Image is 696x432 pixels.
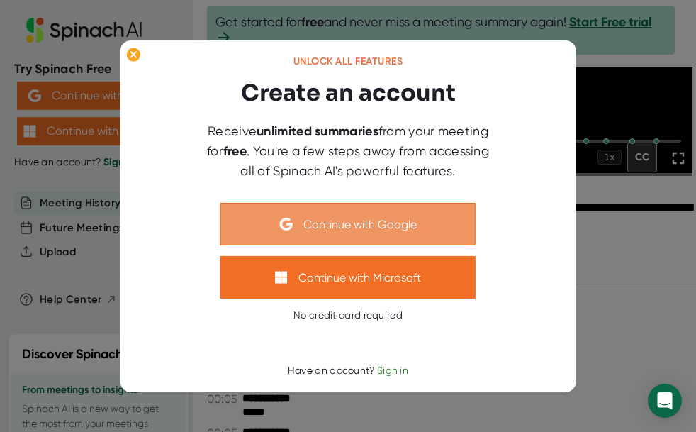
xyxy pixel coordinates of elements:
[293,55,403,68] div: Unlock all features
[377,365,408,376] span: Sign in
[223,143,247,159] b: free
[220,256,476,299] button: Continue with Microsoft
[648,384,682,418] div: Open Intercom Messenger
[288,365,408,377] div: Have an account?
[220,203,476,245] button: Continue with Google
[257,123,378,139] b: unlimited summaries
[199,121,497,180] div: Receive from your meeting for . You're a few steps away from accessing all of Spinach AI's powerf...
[241,76,456,110] h3: Create an account
[293,309,403,322] div: No credit card required
[280,218,293,231] img: Aehbyd4JwY73AAAAAElFTkSuQmCC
